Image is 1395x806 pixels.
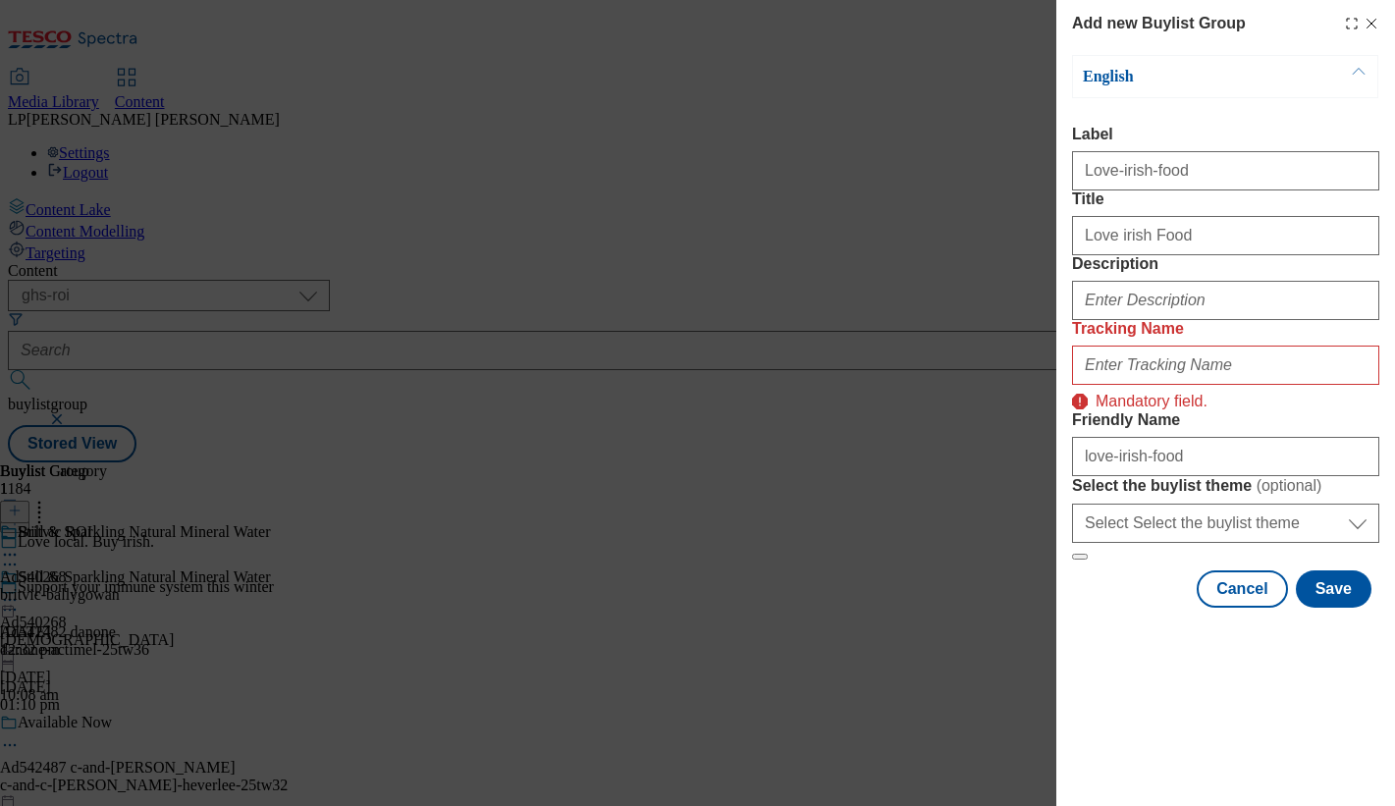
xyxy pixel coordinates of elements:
[1072,476,1379,496] label: Select the buylist theme
[1072,320,1379,338] label: Tracking Name
[1072,190,1379,208] label: Title
[1096,384,1207,411] p: Mandatory field.
[1257,477,1322,494] span: ( optional )
[1072,281,1379,320] input: Enter Description
[1072,12,1246,35] h4: Add new Buylist Group
[1296,570,1371,608] button: Save
[1072,346,1379,385] input: Enter Tracking Name
[1072,126,1379,143] label: Label
[1083,67,1289,86] p: English
[1072,216,1379,255] input: Enter Title
[1072,255,1379,273] label: Description
[1072,151,1379,190] input: Enter Label
[1197,570,1287,608] button: Cancel
[1072,437,1379,476] input: Enter Friendly Name
[1072,411,1379,429] label: Friendly Name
